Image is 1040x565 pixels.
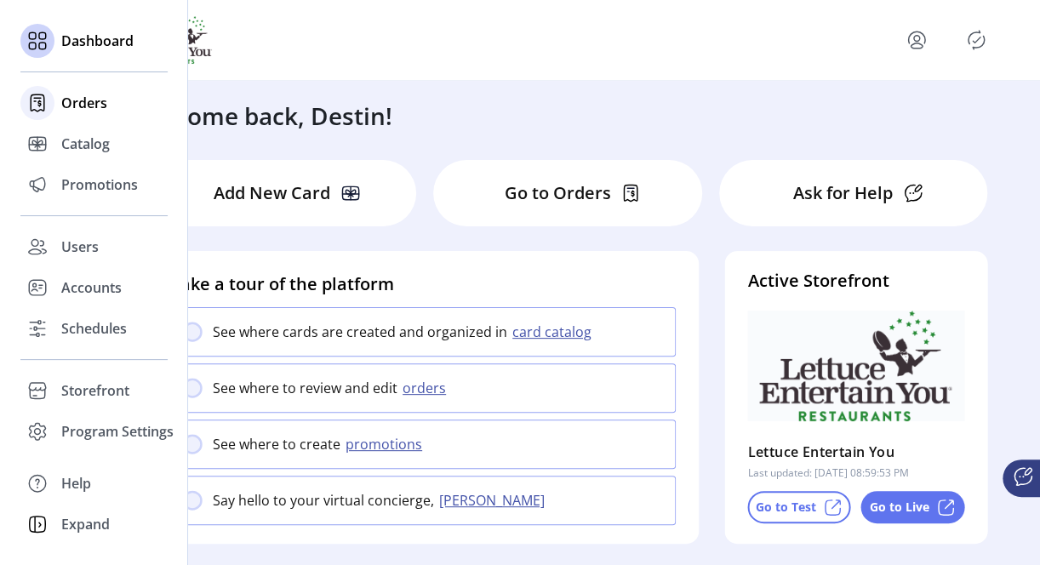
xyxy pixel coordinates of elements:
[213,490,434,511] p: Say hello to your virtual concierge,
[903,26,930,54] button: menu
[869,498,929,516] p: Go to Live
[61,421,174,442] span: Program Settings
[214,180,330,206] p: Add New Card
[504,180,610,206] p: Go to Orders
[747,465,908,481] p: Last updated: [DATE] 08:59:53 PM
[61,31,134,51] span: Dashboard
[793,180,893,206] p: Ask for Help
[61,237,99,257] span: Users
[397,378,456,398] button: orders
[61,318,127,339] span: Schedules
[963,26,990,54] button: Publisher Panel
[61,93,107,113] span: Orders
[61,134,110,154] span: Catalog
[133,98,392,134] h3: Welcome back, Destin!
[61,380,129,401] span: Storefront
[61,277,122,298] span: Accounts
[434,490,555,511] button: [PERSON_NAME]
[61,174,138,195] span: Promotions
[755,498,815,516] p: Go to Test
[213,434,340,454] p: See where to create
[171,271,676,297] h4: Take a tour of the platform
[747,268,964,294] h4: Active Storefront
[340,434,432,454] button: promotions
[213,378,397,398] p: See where to review and edit
[747,438,894,465] p: Lettuce Entertain You
[213,322,507,342] p: See where cards are created and organized in
[507,322,602,342] button: card catalog
[61,514,110,534] span: Expand
[61,473,91,494] span: Help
